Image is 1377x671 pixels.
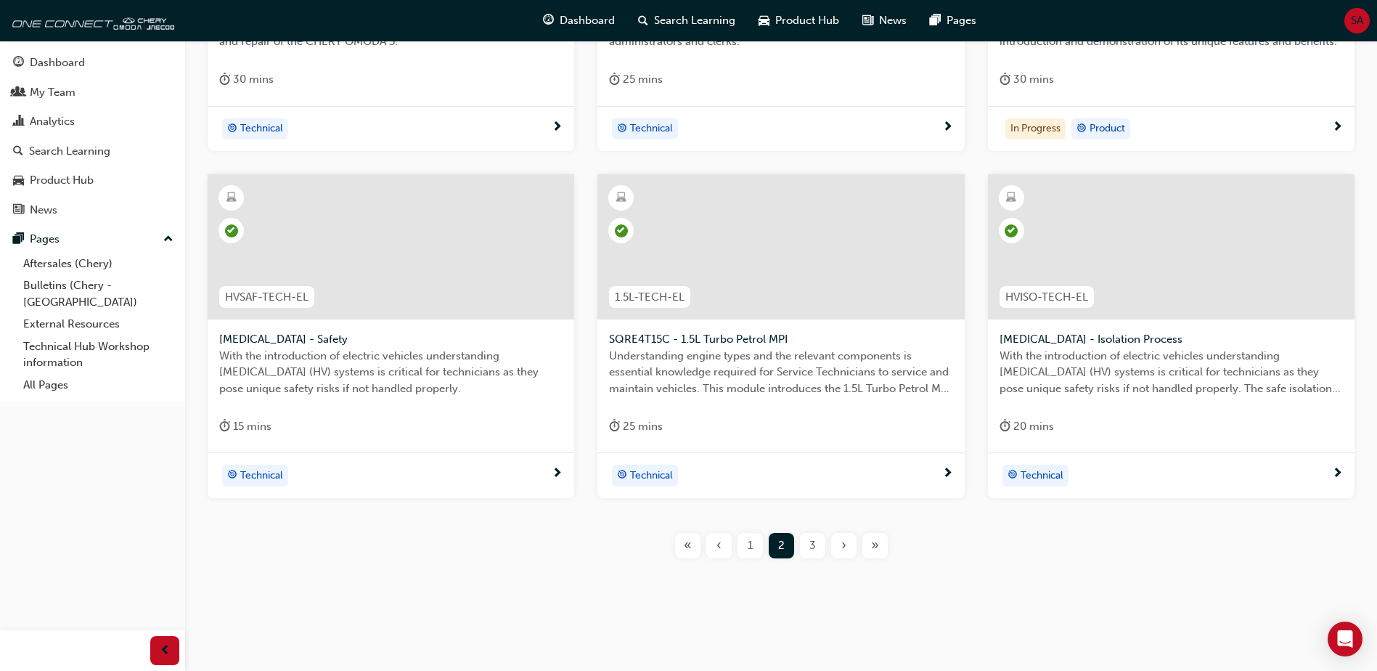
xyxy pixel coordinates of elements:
span: guage-icon [13,57,24,70]
span: [MEDICAL_DATA] - Safety [219,331,563,348]
button: SA [1344,8,1370,33]
span: target-icon [617,466,627,485]
span: next-icon [552,121,563,134]
span: [MEDICAL_DATA] - Isolation Process [1000,331,1343,348]
span: pages-icon [13,233,24,246]
span: SQRE4T15C - 1.5L Turbo Petrol MPI [609,331,952,348]
span: 1 [748,537,753,554]
span: guage-icon [543,12,554,30]
span: learningRecordVerb_PASS-icon [225,224,238,237]
a: News [6,197,179,224]
div: My Team [30,84,75,101]
span: next-icon [1332,121,1343,134]
span: duration-icon [1000,418,1010,436]
span: up-icon [163,230,173,249]
a: Bulletins (Chery - [GEOGRAPHIC_DATA]) [17,274,179,313]
a: 1.5L-TECH-ELSQRE4T15C - 1.5L Turbo Petrol MPIUnderstanding engine types and the relevant componen... [597,174,964,498]
a: Search Learning [6,138,179,165]
a: oneconnect [7,6,174,35]
div: Product Hub [30,172,94,189]
span: duration-icon [609,70,620,89]
span: Technical [240,121,283,137]
a: Aftersales (Chery) [17,253,179,275]
span: car-icon [759,12,769,30]
span: news-icon [862,12,873,30]
span: Technical [240,468,283,484]
span: Search Learning [654,12,735,29]
button: Page 2 [766,533,797,558]
span: 2 [778,537,785,554]
div: Open Intercom Messenger [1328,622,1362,656]
button: First page [672,533,703,558]
span: 3 [809,537,816,554]
span: ‹ [716,537,722,554]
span: News [879,12,907,29]
button: Last page [859,533,891,558]
span: With the introduction of electric vehicles understanding [MEDICAL_DATA] (HV) systems is critical ... [1000,348,1343,397]
button: Pages [6,226,179,253]
div: News [30,202,57,219]
div: In Progress [1005,118,1066,140]
a: pages-iconPages [918,6,988,36]
span: 1.5L-TECH-EL [615,289,685,306]
span: learningRecordVerb_PASS-icon [615,224,628,237]
button: DashboardMy TeamAnalyticsSearch LearningProduct HubNews [6,46,179,226]
span: car-icon [13,174,24,187]
span: Product [1090,121,1125,137]
span: duration-icon [219,418,230,436]
div: 30 mins [219,70,274,89]
span: SA [1351,12,1363,29]
button: Page 3 [797,533,828,558]
span: › [841,537,846,554]
span: prev-icon [160,642,171,660]
span: duration-icon [609,418,620,436]
span: search-icon [13,145,23,158]
span: Understanding engine types and the relevant components is essential knowledge required for Servic... [609,348,952,397]
span: Dashboard [560,12,615,29]
a: car-iconProduct Hub [747,6,851,36]
span: Technical [1021,468,1063,484]
span: Technical [630,468,673,484]
span: Pages [947,12,976,29]
div: 20 mins [1000,418,1054,436]
div: Dashboard [30,54,85,71]
div: 30 mins [1000,70,1054,89]
div: Analytics [30,113,75,130]
span: chart-icon [13,115,24,129]
span: » [871,537,879,554]
span: search-icon [638,12,648,30]
span: learningResourceType_ELEARNING-icon [226,189,237,208]
a: External Resources [17,313,179,335]
span: target-icon [1008,466,1018,485]
a: guage-iconDashboard [531,6,626,36]
button: Previous page [703,533,735,558]
a: HVSAF-TECH-EL[MEDICAL_DATA] - SafetyWith the introduction of electric vehicles understanding [MED... [208,174,574,498]
span: news-icon [13,204,24,217]
span: duration-icon [1000,70,1010,89]
a: All Pages [17,374,179,396]
span: people-icon [13,86,24,99]
span: « [684,537,692,554]
span: target-icon [1076,120,1087,139]
span: HVSAF-TECH-EL [225,289,309,306]
span: next-icon [552,468,563,481]
button: Next page [828,533,859,558]
span: learningRecordVerb_PASS-icon [1005,224,1018,237]
span: duration-icon [219,70,230,89]
a: Dashboard [6,49,179,76]
span: target-icon [227,466,237,485]
span: Product Hub [775,12,839,29]
span: next-icon [1332,468,1343,481]
a: My Team [6,79,179,106]
span: pages-icon [930,12,941,30]
a: Product Hub [6,167,179,194]
div: 15 mins [219,418,271,436]
span: target-icon [617,120,627,139]
span: learningResourceType_ELEARNING-icon [1006,189,1016,208]
span: next-icon [942,468,953,481]
a: Technical Hub Workshop information [17,335,179,374]
span: With the introduction of electric vehicles understanding [MEDICAL_DATA] (HV) systems is critical ... [219,348,563,397]
span: learningResourceType_ELEARNING-icon [616,189,626,208]
div: Pages [30,231,60,248]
